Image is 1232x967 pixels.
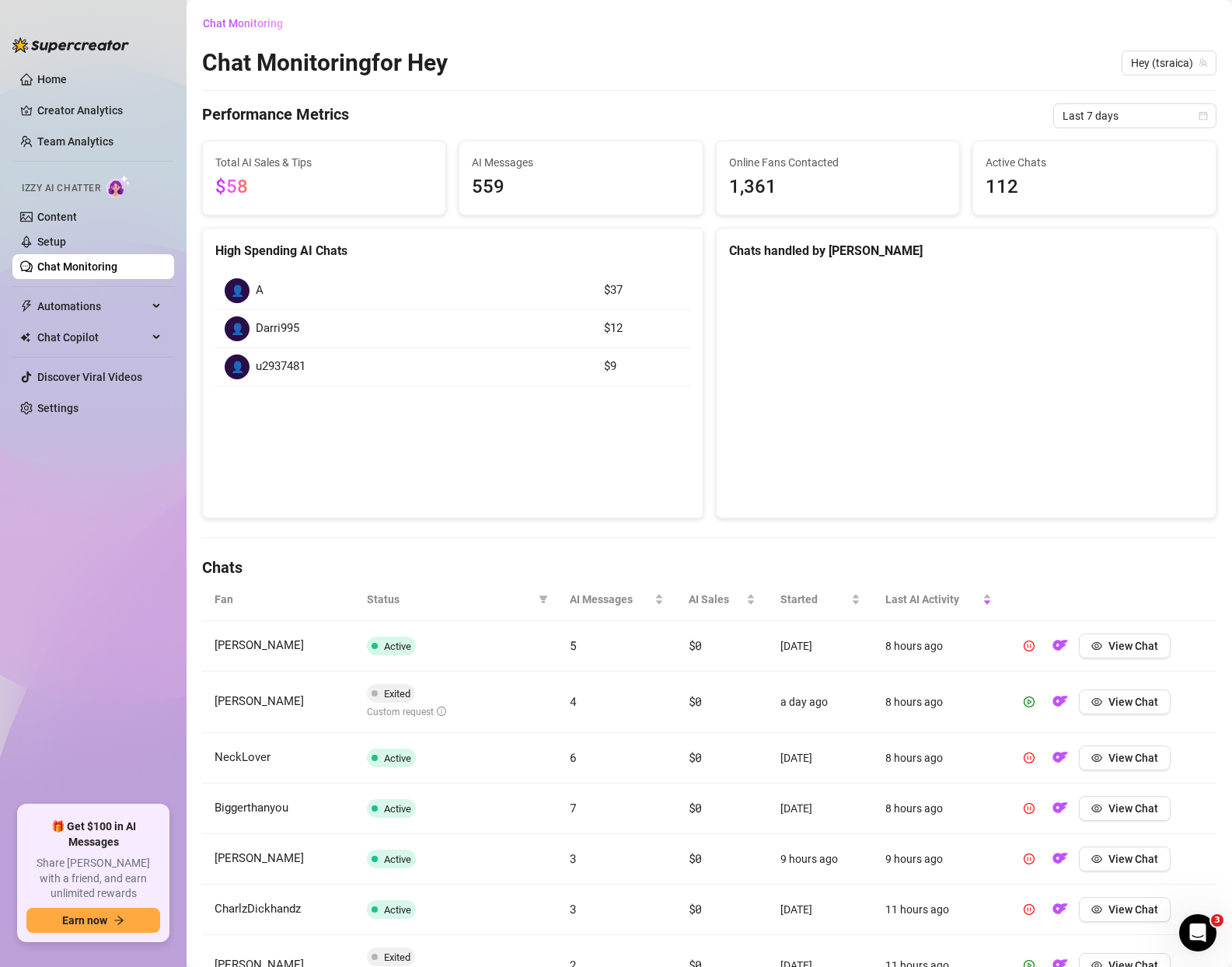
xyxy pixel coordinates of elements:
span: eye [1091,641,1102,651]
button: Izzy AI Chatter 👩 [65,321,185,352]
article: $37 [604,281,680,300]
img: OF [1052,693,1068,709]
td: a day ago [768,672,873,733]
span: $0 [689,693,702,709]
a: Home [37,73,67,86]
span: AI Messages [472,154,689,171]
span: [PERSON_NAME] [215,694,304,708]
span: pause-circle [1024,904,1035,915]
img: Chat Copilot [20,332,30,343]
span: Exited [384,688,410,700]
td: 8 hours ago [873,733,1004,784]
h2: Chat Monitoring for Hey [202,48,448,78]
img: AI Chatter [106,175,131,197]
button: View Chat [1079,897,1171,922]
a: OF [1048,906,1073,919]
div: 👤 [225,354,250,379]
span: eye [1091,803,1102,814]
button: Chat Monitoring [202,11,295,36]
span: Darri995 [256,319,299,338]
span: Earn now [62,914,107,927]
a: Settings [37,402,79,414]
span: Active [384,904,411,916]
span: $0 [689,850,702,866]
h4: Chats [202,557,1216,578]
span: [PERSON_NAME] [215,638,304,652]
button: I need an explanation❓ [136,413,291,444]
div: Failed message [12,89,298,152]
span: 1,361 [729,173,947,202]
img: OF [1052,637,1068,653]
span: Chat Copilot [37,325,148,350]
td: [DATE] [768,621,873,672]
div: [PERSON_NAME] • [DATE] [25,127,147,136]
div: Close [273,6,301,34]
img: Profile image for Ella [66,9,91,33]
a: OF [1048,805,1073,818]
span: eye [1091,854,1102,864]
span: 3 [1211,914,1223,927]
span: Status [367,591,532,608]
span: Active Chats [986,154,1203,171]
span: eye [1091,904,1102,915]
button: Earn nowarrow-right [26,908,160,933]
th: Started [768,578,873,621]
span: Chat Monitoring [203,17,283,30]
span: thunderbolt [20,300,33,312]
button: go back [10,6,40,36]
span: 4 [570,693,577,709]
span: CharlzDickhandz [215,902,301,916]
span: NeckLover [215,750,270,764]
span: pause-circle [1024,641,1035,651]
span: $0 [689,637,702,653]
button: View Chat [1079,634,1171,658]
div: Couldn't send [229,206,298,216]
a: OF [1048,643,1073,655]
span: [PERSON_NAME] [215,851,304,865]
button: View Chat [1079,796,1171,821]
iframe: Intercom live chat [1179,914,1216,951]
td: 8 hours ago [873,672,1004,733]
span: View Chat [1108,802,1158,815]
span: $58 [215,176,248,197]
span: pause-circle [1024,803,1035,814]
td: 8 hours ago [873,784,1004,834]
span: $0 [689,800,702,815]
span: pause-circle [1024,752,1035,763]
span: eye [1091,696,1102,707]
span: team [1199,58,1208,68]
img: OF [1052,800,1068,815]
button: OF [1048,847,1073,871]
div: Izzy Credits, billing & subscription or Affiliate Program 💵 [56,152,298,201]
p: A few hours [131,19,191,35]
th: AI Messages [557,578,676,621]
span: View Chat [1108,903,1158,916]
span: play-circle [1024,696,1035,707]
div: Izzy Credits, billing & subscription or Affiliate Program 💵 [68,161,286,191]
span: View Chat [1108,696,1158,708]
td: 9 hours ago [873,834,1004,885]
span: 🎁 Get $100 in AI Messages [26,819,160,850]
a: Content [37,211,77,223]
span: View Chat [1108,853,1158,865]
article: $12 [604,319,680,338]
td: [DATE] [768,784,873,834]
span: Active [384,803,411,815]
span: Active [384,854,411,865]
span: pause-circle [1024,854,1035,864]
div: Failed message [12,152,298,235]
td: 8 hours ago [873,621,1004,672]
span: eye [1091,752,1102,763]
img: OF [1052,901,1068,916]
td: [DATE] [768,733,873,784]
button: Home [243,6,273,36]
button: View Chat [1079,689,1171,714]
span: AI Sales [689,591,743,608]
span: Online Fans Contacted [729,154,947,171]
button: OF [1048,745,1073,770]
a: Setup [37,236,66,248]
span: AI Messages [570,591,651,608]
a: OF [1048,755,1073,767]
button: OF [1048,897,1073,922]
span: A [256,281,264,300]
